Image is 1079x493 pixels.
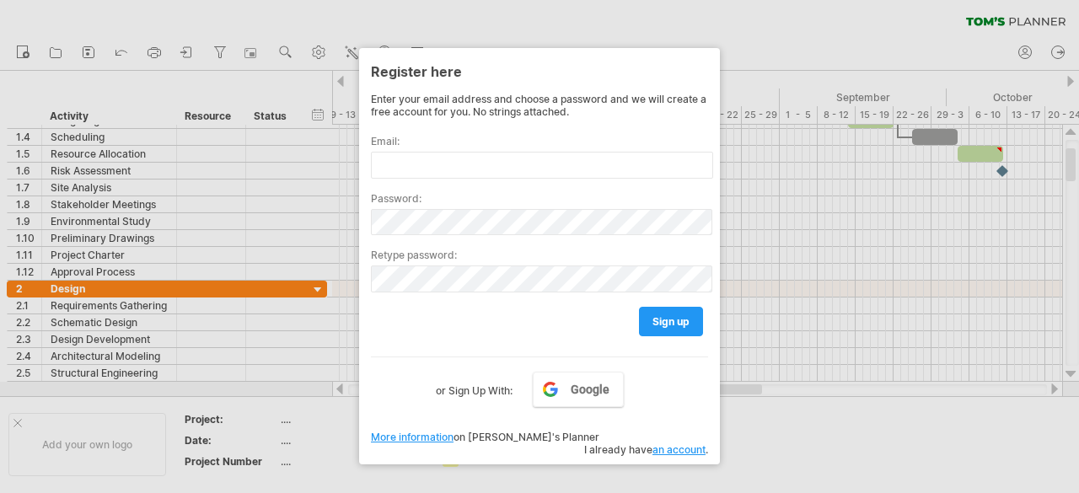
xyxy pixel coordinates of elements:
[371,431,599,443] span: on [PERSON_NAME]'s Planner
[652,315,690,328] span: sign up
[533,372,624,407] a: Google
[371,249,708,261] label: Retype password:
[571,383,609,396] span: Google
[371,93,708,118] div: Enter your email address and choose a password and we will create a free account for you. No stri...
[584,443,708,456] span: I already have .
[371,431,454,443] a: More information
[639,307,703,336] a: sign up
[436,372,513,400] label: or Sign Up With:
[652,443,706,456] a: an account
[371,135,708,147] label: Email:
[371,56,708,86] div: Register here
[371,192,708,205] label: Password:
